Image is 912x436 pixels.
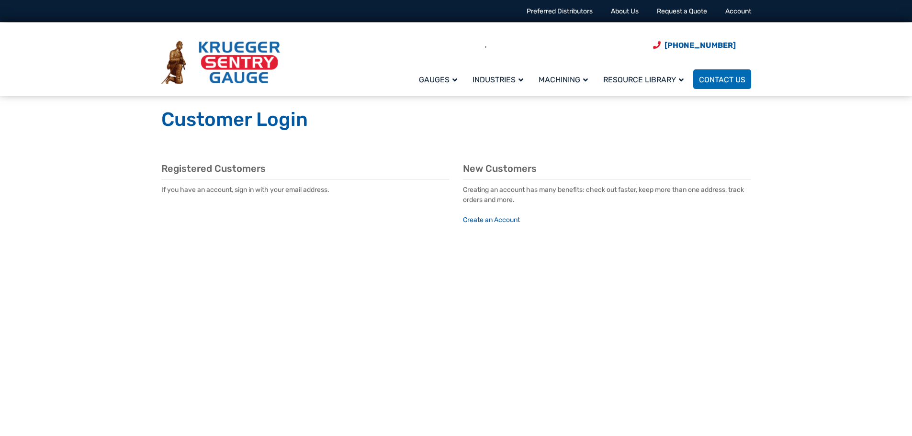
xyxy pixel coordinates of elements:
[653,39,736,51] a: Phone Number (920) 434-8860
[597,68,693,90] a: Resource Library
[413,68,467,90] a: Gauges
[533,68,597,90] a: Machining
[463,163,751,175] h2: New Customers
[699,75,745,84] span: Contact Us
[664,41,736,50] span: [PHONE_NUMBER]
[539,75,588,84] span: Machining
[463,216,520,224] a: Create an Account
[473,75,523,84] span: Industries
[527,7,593,15] a: Preferred Distributors
[161,163,449,175] h2: Registered Customers
[611,7,639,15] a: About Us
[419,75,457,84] span: Gauges
[725,7,751,15] a: Account
[161,108,751,132] h1: Customer Login
[603,75,684,84] span: Resource Library
[693,69,751,89] a: Contact Us
[463,185,751,225] p: Creating an account has many benefits: check out faster, keep more than one address, track orders...
[161,185,449,195] p: If you have an account, sign in with your email address.
[161,41,280,85] img: Krueger Sentry Gauge
[657,7,707,15] a: Request a Quote
[467,68,533,90] a: Industries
